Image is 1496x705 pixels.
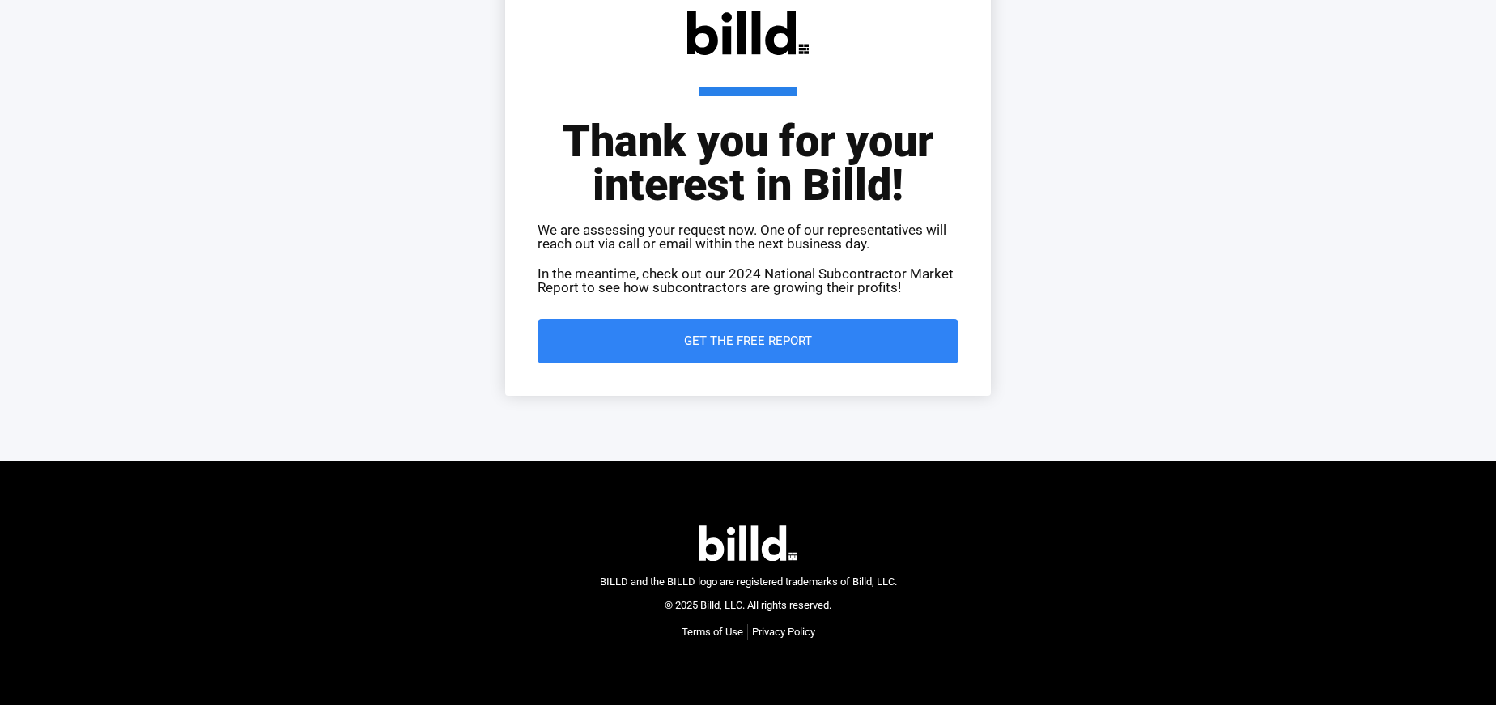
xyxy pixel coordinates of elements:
p: We are assessing your request now. One of our representatives will reach out via call or email wi... [538,223,958,251]
p: In the meantime, check out our 2024 National Subcontractor Market Report to see how subcontractor... [538,267,958,295]
a: Get the Free Report [538,319,958,363]
span: Get the Free Report [684,335,812,347]
nav: Menu [682,624,815,640]
span: BILLD and the BILLD logo are registered trademarks of Billd, LLC. © 2025 Billd, LLC. All rights r... [600,575,897,611]
a: Terms of Use [682,624,743,640]
h1: Thank you for your interest in Billd! [538,87,958,207]
a: Privacy Policy [752,624,815,640]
